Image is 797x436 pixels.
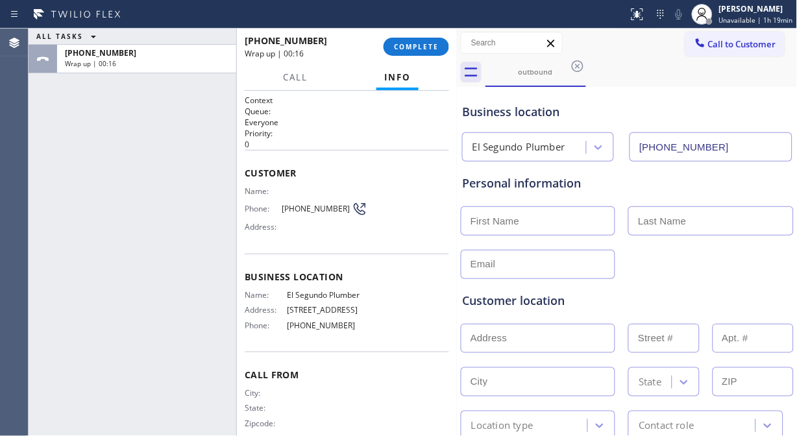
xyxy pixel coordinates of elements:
span: Name: [245,186,288,196]
span: [STREET_ADDRESS] [288,305,367,315]
div: El Segundo Plumber [472,140,565,155]
input: ZIP [713,367,794,396]
span: Wrap up | 00:16 [65,59,116,68]
button: Mute [670,5,688,23]
span: [PHONE_NUMBER] [245,34,327,47]
span: [PHONE_NUMBER] [65,47,136,58]
button: Info [376,65,419,90]
span: Address: [245,222,288,232]
div: [PERSON_NAME] [719,3,793,14]
div: outbound [487,67,585,77]
div: Location type [471,418,533,433]
button: Call [275,65,315,90]
div: Contact role [639,418,694,433]
input: Search [461,32,562,53]
span: Customer [245,167,449,179]
input: Address [461,324,615,353]
input: City [461,367,615,396]
span: Call [283,71,308,83]
div: Personal information [463,175,792,192]
button: Call to Customer [685,32,785,56]
input: First Name [461,206,615,236]
div: Business location [463,103,792,121]
span: State: [245,403,288,413]
p: Everyone [245,117,449,128]
span: [PHONE_NUMBER] [282,204,352,213]
input: Apt. # [713,324,794,353]
input: Phone Number [630,132,792,162]
span: El Segundo Plumber [288,290,367,300]
button: COMPLETE [384,38,449,56]
span: COMPLETE [394,42,439,51]
input: Email [461,250,615,279]
span: [PHONE_NUMBER] [288,321,367,330]
h2: Priority: [245,128,449,139]
span: Call to Customer [708,38,776,50]
button: ALL TASKS [29,29,109,44]
span: Call From [245,369,449,381]
input: Last Name [628,206,793,236]
input: Street # [628,324,699,353]
span: ALL TASKS [36,32,83,41]
span: Phone: [245,204,282,213]
span: Address: [245,305,288,315]
span: City: [245,388,288,398]
span: Business location [245,271,449,283]
div: State [639,374,661,389]
h1: Context [245,95,449,106]
span: Phone: [245,321,288,330]
span: Info [384,71,411,83]
span: Wrap up | 00:16 [245,48,304,59]
h2: Queue: [245,106,449,117]
p: 0 [245,139,449,150]
div: Customer location [463,292,792,309]
span: Unavailable | 1h 19min [719,16,793,25]
span: Zipcode: [245,418,288,428]
span: Name: [245,290,288,300]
